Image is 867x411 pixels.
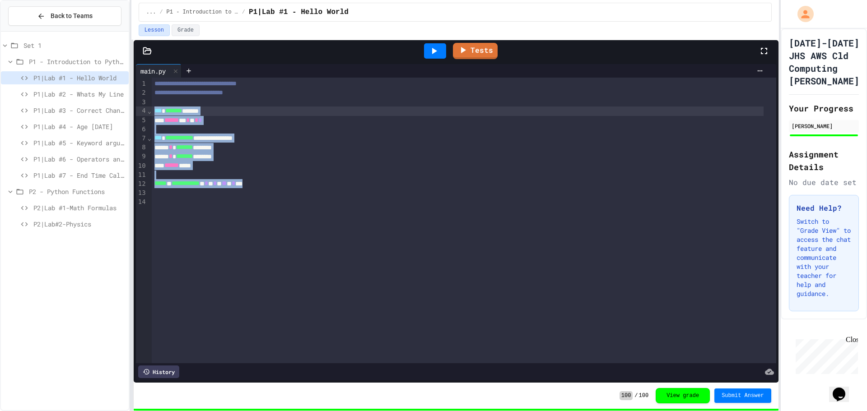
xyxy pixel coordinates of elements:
button: Submit Answer [714,388,771,403]
span: Fold line [147,107,152,115]
span: P1|Lab #1 - Hello World [249,7,349,18]
span: P2 - Python Functions [29,187,125,196]
div: [PERSON_NAME] [792,122,856,130]
span: Submit Answer [722,392,764,399]
a: Tests [453,43,498,59]
h2: Your Progress [789,102,859,115]
div: Chat with us now!Close [4,4,62,57]
span: / [159,9,163,16]
div: 14 [136,198,147,207]
div: 12 [136,180,147,189]
div: 5 [136,116,147,125]
button: Grade [172,24,200,36]
div: main.py [136,66,170,76]
h3: Need Help? [797,203,851,213]
span: P1|Lab #5 - Keyword arguments in print [33,138,125,148]
div: 4 [136,106,147,115]
span: P1|Lab #7 - End Time Calculation [33,171,125,180]
div: 9 [136,152,147,161]
span: Back to Teams [51,11,93,21]
h2: Assignment Details [789,148,859,173]
div: 1 [136,79,147,88]
span: Fold line [147,134,152,142]
button: View grade [656,388,710,403]
div: 6 [136,125,147,134]
p: Switch to "Grade View" to access the chat feature and communicate with your teacher for help and ... [797,217,851,298]
div: 3 [136,98,147,107]
div: 2 [136,88,147,97]
span: P1|Lab #2 - Whats My Line [33,89,125,99]
span: P1|Lab #4 - Age [DATE] [33,122,125,131]
div: 10 [136,162,147,171]
h1: [DATE]-[DATE] JHS AWS Cld Computing [PERSON_NAME] [789,37,859,87]
span: / [634,392,638,399]
span: P1|Lab #3 - Correct Change [33,106,125,115]
span: Set 1 [23,41,125,50]
div: History [138,365,179,378]
iframe: chat widget [792,336,858,374]
span: P1|Lab #1 - Hello World [33,73,125,83]
span: ... [146,9,156,16]
div: main.py [136,64,182,78]
span: 100 [620,391,633,400]
div: 8 [136,143,147,152]
button: Lesson [139,24,170,36]
span: P2|Lab#2-Physics [33,219,125,229]
span: 100 [639,392,649,399]
span: / [242,9,245,16]
div: 13 [136,189,147,198]
div: 7 [136,134,147,143]
div: No due date set [789,177,859,188]
div: My Account [788,4,816,24]
button: Back to Teams [8,6,121,26]
div: 11 [136,171,147,180]
span: P1|Lab #6 - Operators and Expressions Lab [33,154,125,164]
span: P1 - Introduction to Python [29,57,125,66]
span: P1 - Introduction to Python [167,9,238,16]
span: P2|Lab #1-Math Formulas [33,203,125,212]
iframe: chat widget [829,375,858,402]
